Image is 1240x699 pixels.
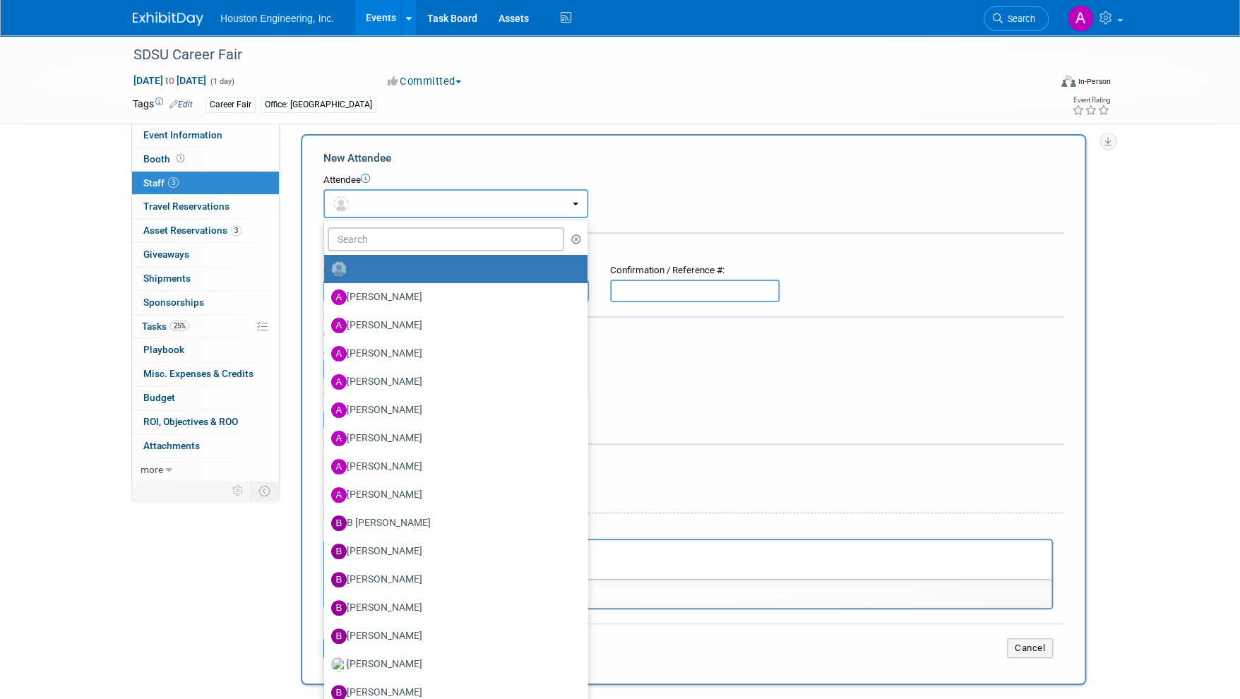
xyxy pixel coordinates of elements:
[1072,97,1110,104] div: Event Rating
[323,174,1063,187] div: Attendee
[331,399,573,422] label: [PERSON_NAME]
[143,368,254,379] span: Misc. Expenses & Credits
[1061,76,1075,87] img: Format-Inperson.png
[331,289,347,305] img: A.jpg
[205,97,256,112] div: Career Fair
[132,362,279,386] a: Misc. Expenses & Credits
[169,100,193,109] a: Edit
[143,129,222,141] span: Event Information
[143,249,189,260] span: Giveaways
[132,410,279,434] a: ROI, Objectives & ROO
[331,455,573,478] label: [PERSON_NAME]
[323,523,1053,537] div: Notes
[132,338,279,362] a: Playbook
[1067,5,1094,32] img: Ali Ringheimer
[331,261,347,277] img: Unassigned-User-Icon.png
[328,227,564,251] input: Search
[231,225,242,236] span: 3
[132,195,279,218] a: Travel Reservations
[331,484,573,506] label: [PERSON_NAME]
[331,544,347,559] img: B.jpg
[323,328,1063,342] div: Cost:
[143,225,242,236] span: Asset Reservations
[331,512,573,534] label: B [PERSON_NAME]
[1078,76,1111,87] div: In-Person
[132,315,279,338] a: Tasks25%
[610,264,780,277] div: Confirmation / Reference #:
[331,431,347,446] img: A.jpg
[331,515,347,531] img: B.jpg
[132,434,279,458] a: Attachments
[220,13,334,24] span: Houston Engineering, Inc.
[143,416,238,427] span: ROI, Objectives & ROO
[141,464,163,475] span: more
[142,321,189,332] span: Tasks
[226,482,251,500] td: Personalize Event Tab Strip
[331,286,573,309] label: [PERSON_NAME]
[331,597,573,619] label: [PERSON_NAME]
[331,342,573,365] label: [PERSON_NAME]
[132,291,279,314] a: Sponsorships
[965,73,1111,95] div: Event Format
[1003,13,1035,24] span: Search
[132,267,279,290] a: Shipments
[133,74,207,87] span: [DATE] [DATE]
[143,153,187,165] span: Booth
[331,371,573,393] label: [PERSON_NAME]
[331,625,573,647] label: [PERSON_NAME]
[132,386,279,410] a: Budget
[143,201,229,212] span: Travel Reservations
[132,148,279,171] a: Booth
[323,150,1063,166] div: New Attendee
[143,344,184,355] span: Playbook
[331,628,347,644] img: B.jpg
[331,346,347,362] img: A.jpg
[143,392,175,403] span: Budget
[325,540,1051,579] iframe: Rich Text Area
[323,454,1063,468] div: Misc. Attachments & Notes
[132,458,279,482] a: more
[143,177,179,189] span: Staff
[132,243,279,266] a: Giveaways
[331,540,573,563] label: [PERSON_NAME]
[133,97,193,113] td: Tags
[174,153,187,164] span: Booth not reserved yet
[331,487,347,503] img: A.jpg
[1007,638,1053,658] button: Cancel
[132,219,279,242] a: Asset Reservations3
[331,653,573,676] label: [PERSON_NAME]
[261,97,376,112] div: Office: [GEOGRAPHIC_DATA]
[143,273,191,284] span: Shipments
[133,12,203,26] img: ExhibitDay
[331,314,573,337] label: [PERSON_NAME]
[331,459,347,474] img: A.jpg
[129,42,1027,68] div: SDSU Career Fair
[132,124,279,147] a: Event Information
[143,440,200,451] span: Attachments
[209,77,234,86] span: (1 day)
[143,297,204,308] span: Sponsorships
[331,600,347,616] img: B.jpg
[984,6,1049,31] a: Search
[331,318,347,333] img: A.jpg
[331,568,573,591] label: [PERSON_NAME]
[331,572,347,587] img: B.jpg
[132,172,279,195] a: Staff3
[251,482,280,500] td: Toggle Event Tabs
[383,74,467,89] button: Committed
[323,243,1063,257] div: Registration / Ticket Info (optional)
[331,402,347,418] img: A.jpg
[331,427,573,450] label: [PERSON_NAME]
[170,321,189,331] span: 25%
[168,177,179,188] span: 3
[163,75,177,86] span: to
[331,374,347,390] img: A.jpg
